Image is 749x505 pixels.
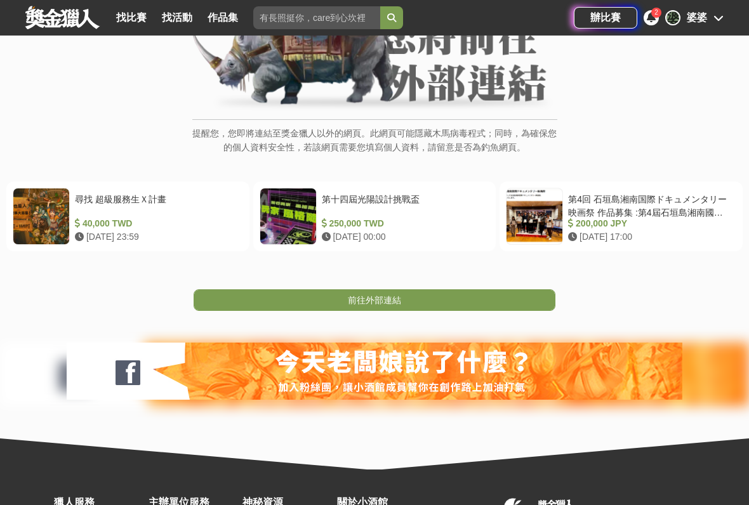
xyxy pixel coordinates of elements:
[322,217,485,230] div: 250,000 TWD
[253,6,380,29] input: 有長照挺你，care到心坎裡！青春出手，拍出照顧 影音徵件活動
[322,230,485,244] div: [DATE] 00:00
[687,10,707,25] div: 婆婆
[348,295,401,305] span: 前往外部連結
[322,193,485,217] div: 第十四屆光陽設計挑戰盃
[500,181,743,251] a: 第4回 石垣島湘南国際ドキュメンタリー映画祭 作品募集 :第4屆石垣島湘南國際紀錄片電影節作品徵集 200,000 JPY [DATE] 17:00
[253,181,496,251] a: 第十四屆光陽設計挑戰盃 250,000 TWD [DATE] 00:00
[67,343,682,400] img: 127fc932-0e2d-47dc-a7d9-3a4a18f96856.jpg
[192,126,557,167] p: 提醒您，您即將連結至獎金獵人以外的網頁。此網頁可能隱藏木馬病毒程式；同時，為確保您的個人資料安全性，若該網頁需要您填寫個人資料，請留意是否為釣魚網頁。
[194,289,555,311] a: 前往外部連結
[568,193,731,217] div: 第4回 石垣島湘南国際ドキュメンタリー映画祭 作品募集 :第4屆石垣島湘南國際紀錄片電影節作品徵集
[111,9,152,27] a: 找比賽
[654,9,658,16] span: 2
[574,7,637,29] a: 辦比賽
[6,181,249,251] a: 尋找 超級服務生Ｘ計畫 40,000 TWD [DATE] 23:59
[75,230,238,244] div: [DATE] 23:59
[202,9,243,27] a: 作品集
[568,217,731,230] div: 200,000 JPY
[75,193,238,217] div: 尋找 超級服務生Ｘ計畫
[75,217,238,230] div: 40,000 TWD
[568,230,731,244] div: [DATE] 17:00
[665,10,680,25] div: 婆
[157,9,197,27] a: 找活動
